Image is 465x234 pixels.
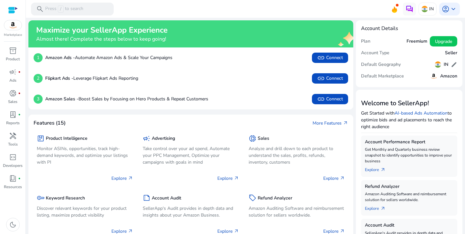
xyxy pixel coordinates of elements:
span: fiber_manual_record [18,92,21,95]
p: 3 [34,95,43,104]
p: Amazon Auditing Software and reimbursement solution for sellers worldwide. [249,205,345,219]
span: lab_profile [9,111,17,118]
span: fiber_manual_record [18,113,21,116]
span: link [317,75,325,82]
span: arrow_outward [234,176,239,181]
a: Explorearrow_outward [365,164,391,173]
h5: IN [444,62,448,67]
p: Explore [217,175,239,182]
p: Leverage Flipkart Ads Reporting [45,75,138,82]
p: Marketplace [4,33,22,37]
span: link [317,95,325,103]
h4: Features (15) [34,120,66,126]
p: SellerApp's Audit provides in depth data and insights about your Amazon Business. [143,205,239,219]
span: dark_mode [9,221,17,229]
b: Flipkart Ads - [45,75,73,81]
a: More Featuresarrow_outward [313,120,348,127]
span: Upgrade [435,38,452,45]
span: Connect [317,95,343,103]
span: arrow_outward [343,120,348,126]
span: arrow_outward [340,229,345,234]
p: Boost Sales by Focusing on Hero Products & Repeat Customers [45,96,208,102]
p: Explore [323,175,345,182]
h5: Default Marketplace [361,74,404,79]
span: summarize [143,194,150,202]
h4: Account Details [361,25,457,32]
span: Connect [317,54,343,62]
button: Upgrade [430,36,457,46]
span: key [37,194,45,202]
span: campaign [9,68,17,76]
h5: Account Performance Report [365,139,453,145]
p: 1 [34,53,43,62]
span: arrow_outward [380,167,386,172]
h5: Freemium [407,39,427,44]
span: arrow_outward [380,206,386,211]
span: link [317,54,325,62]
p: 2 [34,74,43,83]
h3: Welcome to SellerApp! [361,99,457,107]
h5: Sales [258,136,269,141]
span: donut_small [249,135,256,142]
h5: Keyword Research [46,196,85,201]
span: code_blocks [9,153,17,161]
span: donut_small [9,89,17,97]
p: Discover relevant keywords for your product listing, maximize product visibility [37,205,133,219]
img: in.svg [421,6,428,12]
h4: Almost there! Complete the steps below to keep going! [36,36,168,42]
p: Product [6,56,20,62]
a: Explorearrow_outward [365,203,391,212]
span: arrow_outward [128,229,133,234]
p: Analyze and drill down to each product to understand the sales, profits, refunds, inventory, cust... [249,145,345,166]
button: linkConnect [312,94,348,104]
span: Connect [317,75,343,82]
h5: Product Intelligence [46,136,88,141]
span: book_4 [9,175,17,182]
span: arrow_outward [128,176,133,181]
span: arrow_outward [234,229,239,234]
h2: Maximize your SellerApp Experience [36,25,168,35]
span: / [58,5,64,13]
h5: Account Audit [365,223,453,228]
button: linkConnect [312,73,348,84]
b: Amazon Ads - [45,55,75,61]
p: Get Started with to optimize bids and ad placements to reach the right audience [361,110,457,130]
span: keyboard_arrow_down [449,5,457,13]
p: Press to search [45,5,83,13]
h5: Advertising [152,136,175,141]
p: Resources [4,184,22,190]
h5: Account Type [361,50,389,56]
span: campaign [143,135,150,142]
h5: Default Geography [361,62,401,67]
h5: Account Audit [152,196,181,201]
p: Get Monthly and Quarterly business review snapshot to identify opportunities to improve your busi... [365,147,453,164]
h5: Refund Analyzer [258,196,292,201]
span: fiber_manual_record [18,177,21,180]
p: Monitor ASINs, opportunities, track high-demand keywords, and optimize your listings with PI [37,145,133,166]
h5: Refund Analyzer [365,184,453,189]
p: Explore [111,175,133,182]
button: linkConnect [312,53,348,63]
img: amazon.svg [430,72,438,80]
a: AI-based Ads Automation [395,110,448,116]
span: inventory_2 [9,47,17,55]
span: arrow_outward [340,176,345,181]
span: sell [249,194,256,202]
img: amazon.svg [4,20,22,30]
p: Reports [6,120,20,126]
p: IN [429,3,434,15]
h5: Seller [445,50,457,56]
span: search [36,5,44,13]
span: package [37,135,45,142]
p: Take control over your ad spend, Automate your PPC Management, Optimize your campaigns with goals... [143,145,239,166]
p: Automate Amazon Ads & Scale Your Campaigns [45,54,172,61]
img: in.svg [435,61,441,68]
p: Amazon Auditing Software and reimbursement solution for sellers worldwide. [365,191,453,203]
h5: Plan [361,39,370,44]
h5: Amazon [440,74,457,79]
span: fiber_manual_record [18,71,21,73]
p: Ads [9,77,16,83]
span: handyman [9,132,17,140]
p: Tools [8,141,18,147]
p: Developers [3,163,23,168]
